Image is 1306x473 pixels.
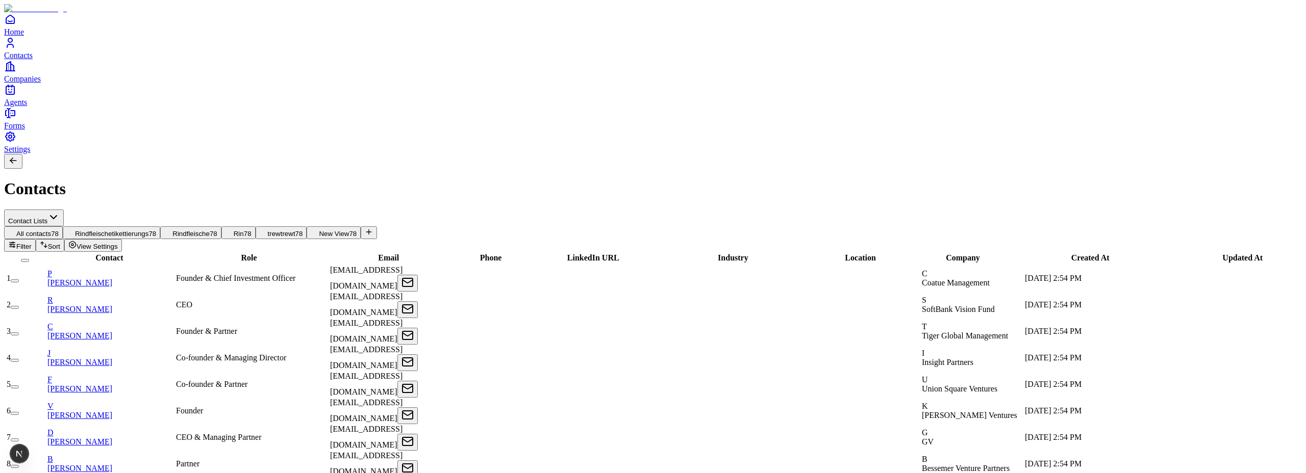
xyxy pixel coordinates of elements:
button: Sort [36,239,64,252]
a: J[PERSON_NAME] [47,349,174,366]
span: LinkedIn URL [567,253,619,262]
a: Contacts [4,37,1302,60]
span: [DATE] 2:54 PM [1025,459,1082,468]
span: Founder & Partner [176,327,237,335]
span: Updated At [1222,253,1263,262]
span: 78 [210,230,217,238]
span: Rindfleischetikettierungs [75,230,148,238]
div: P [47,269,174,278]
span: Insight Partners [922,358,973,366]
span: [DATE] 2:54 PM [1025,327,1082,335]
span: Settings [4,145,31,153]
span: 78 [244,230,252,238]
div: G [922,428,1023,437]
div: K[PERSON_NAME] Ventures [922,402,1023,420]
div: D [47,428,174,437]
div: GGV [922,428,1023,446]
span: 8 [7,459,11,468]
div: S [922,296,1023,305]
div: J [47,349,174,358]
button: Open [397,275,418,292]
span: Created At [1071,253,1110,262]
div: C [47,322,174,331]
span: Contacts [4,51,33,60]
button: Open [397,381,418,398]
span: [DATE] 2:54 PM [1025,406,1082,415]
div: B [922,455,1023,464]
span: Filter [16,243,32,250]
button: Rin78 [221,226,256,239]
button: Rindfleischetikettierungs78 [63,226,160,239]
div: I [922,349,1023,358]
span: New View [319,230,349,238]
a: R[PERSON_NAME] [47,296,174,313]
span: [DATE] 2:54 PM [1025,300,1082,309]
a: Agents [4,84,1302,107]
div: V [47,402,174,411]
span: [EMAIL_ADDRESS][DOMAIN_NAME] [330,372,403,396]
div: BBessemer Venture Partners [922,455,1023,473]
span: CEO [176,300,192,309]
a: F[PERSON_NAME] [47,375,174,393]
span: GV [922,437,934,446]
span: [EMAIL_ADDRESS][DOMAIN_NAME] [330,398,403,423]
div: CCoatue Management [922,269,1023,287]
div: B [47,455,174,464]
span: [EMAIL_ADDRESS][DOMAIN_NAME] [330,345,403,370]
span: 2 [7,300,11,309]
span: Companies [4,74,41,83]
div: U [922,375,1023,384]
div: TTiger Global Management [922,322,1023,340]
span: 78 [295,230,303,238]
div: C [922,269,1023,278]
span: 78 [349,230,357,238]
div: R [47,296,174,305]
span: 3 [7,327,11,335]
h1: Contacts [4,179,1302,198]
a: D[PERSON_NAME] [47,428,174,446]
span: [DATE] 2:54 PM [1025,433,1082,441]
button: trewtrewt78 [256,226,307,239]
span: Role [241,253,257,262]
span: Sort [48,243,60,250]
span: Co-founder & Partner [176,380,247,388]
span: Bessemer Venture Partners [922,464,1010,472]
a: Settings [4,130,1302,153]
span: Founder & Chief Investment Officer [176,274,295,282]
span: Agents [4,98,27,107]
span: Phone [480,253,502,262]
span: SoftBank Vision Fund [922,305,995,313]
span: Forms [4,121,25,130]
span: All contacts [16,230,51,238]
span: [DATE] 2:54 PM [1025,353,1082,362]
span: Coatue Management [922,278,990,287]
span: Partner [176,459,199,468]
span: trewtrewt [268,230,295,238]
a: Forms [4,107,1302,130]
span: CEO & Managing Partner [176,433,262,441]
a: V[PERSON_NAME] [47,402,174,419]
span: 4 [7,353,11,362]
a: Companies [4,60,1302,83]
a: B[PERSON_NAME] [47,455,174,472]
button: Open [397,301,418,318]
button: New View78 [307,226,361,239]
div: K [922,402,1023,411]
div: SSoftBank Vision Fund [922,296,1023,314]
span: View Settings [77,243,118,250]
button: Open [397,434,418,451]
span: 6 [7,406,11,415]
span: 5 [7,380,11,388]
button: All contacts78 [4,226,63,239]
a: C[PERSON_NAME] [47,322,174,340]
span: Co-founder & Managing Director [176,353,286,362]
span: Tiger Global Management [922,331,1008,340]
span: [EMAIL_ADDRESS][DOMAIN_NAME] [330,292,403,317]
button: Rindfleische78 [160,226,221,239]
button: Open [397,328,418,345]
span: [EMAIL_ADDRESS][DOMAIN_NAME] [330,266,403,290]
div: F [47,375,174,384]
button: Filter [4,239,36,252]
span: Home [4,28,24,36]
span: [DATE] 2:54 PM [1025,274,1082,282]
